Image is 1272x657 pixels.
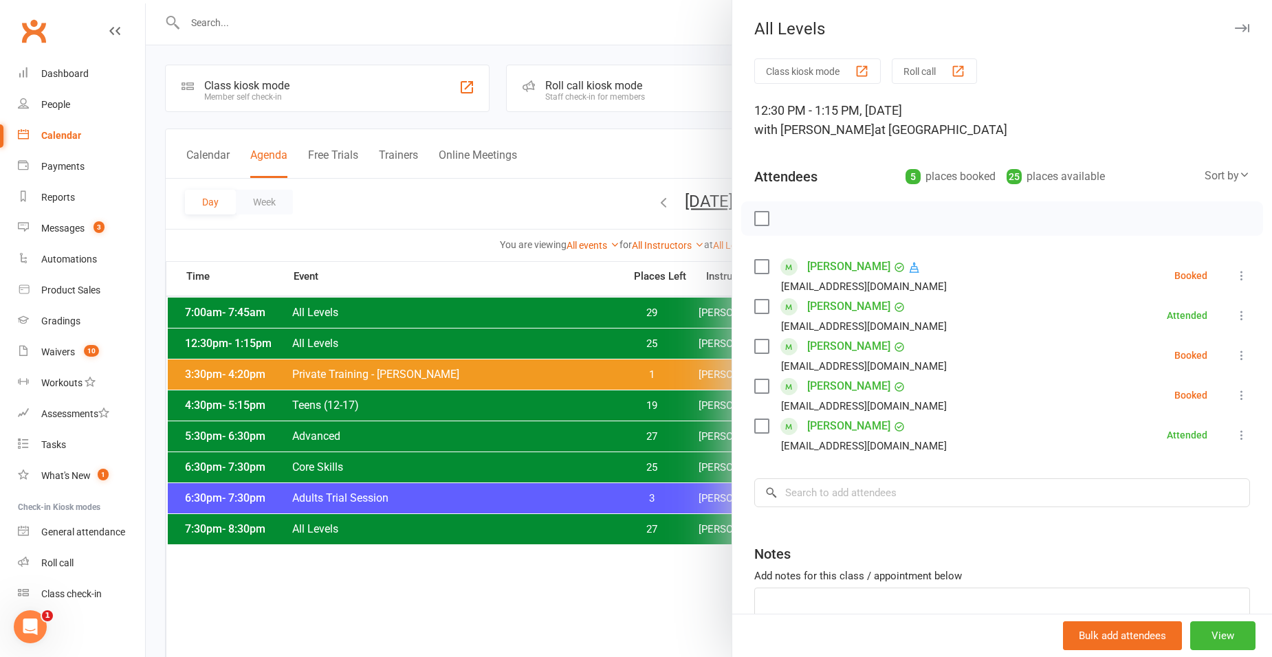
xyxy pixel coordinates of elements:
button: Bulk add attendees [1063,621,1182,650]
a: What's New1 [18,460,145,491]
span: 1 [98,469,109,480]
iframe: Intercom live chat [14,610,47,643]
div: Payments [41,161,85,172]
a: Roll call [18,548,145,579]
div: Notes [754,544,791,564]
div: Attendees [754,167,818,186]
div: Sort by [1205,167,1250,185]
div: Booked [1174,390,1207,400]
input: Search to add attendees [754,478,1250,507]
div: Roll call [41,557,74,568]
div: Class check-in [41,588,102,599]
div: 12:30 PM - 1:15 PM, [DATE] [754,101,1250,140]
a: Tasks [18,430,145,460]
a: Workouts [18,368,145,399]
div: Reports [41,192,75,203]
span: 1 [42,610,53,621]
div: Booked [1174,271,1207,280]
span: with [PERSON_NAME] [754,122,875,137]
div: People [41,99,70,110]
a: [PERSON_NAME] [807,256,890,278]
div: [EMAIL_ADDRESS][DOMAIN_NAME] [781,318,947,335]
div: Gradings [41,315,80,326]
a: Automations [18,244,145,275]
a: Waivers 10 [18,337,145,368]
div: Automations [41,254,97,265]
a: [PERSON_NAME] [807,335,890,357]
div: [EMAIL_ADDRESS][DOMAIN_NAME] [781,397,947,415]
span: at [GEOGRAPHIC_DATA] [875,122,1007,137]
button: Roll call [892,58,977,84]
div: 25 [1007,169,1022,184]
a: Reports [18,182,145,213]
a: Dashboard [18,58,145,89]
div: Calendar [41,130,81,141]
a: Payments [18,151,145,182]
button: View [1190,621,1255,650]
a: Gradings [18,306,145,337]
div: [EMAIL_ADDRESS][DOMAIN_NAME] [781,357,947,375]
div: [EMAIL_ADDRESS][DOMAIN_NAME] [781,278,947,296]
a: Product Sales [18,275,145,306]
a: Calendar [18,120,145,151]
div: What's New [41,470,91,481]
div: Booked [1174,350,1207,360]
a: Class kiosk mode [18,579,145,610]
a: [PERSON_NAME] [807,415,890,437]
a: General attendance kiosk mode [18,517,145,548]
div: Attended [1167,311,1207,320]
div: All Levels [732,19,1272,38]
div: Messages [41,223,85,234]
div: Assessments [41,408,109,419]
a: [PERSON_NAME] [807,296,890,318]
div: Tasks [41,439,66,450]
span: 10 [84,345,99,357]
a: Clubworx [17,14,51,48]
a: Assessments [18,399,145,430]
div: Waivers [41,346,75,357]
div: Workouts [41,377,83,388]
div: Dashboard [41,68,89,79]
div: places available [1007,167,1105,186]
div: Add notes for this class / appointment below [754,568,1250,584]
div: General attendance [41,526,125,537]
a: Messages 3 [18,213,145,244]
div: Attended [1167,430,1207,440]
a: [PERSON_NAME] [807,375,890,397]
div: places booked [906,167,996,186]
div: [EMAIL_ADDRESS][DOMAIN_NAME] [781,437,947,455]
div: Product Sales [41,285,100,296]
button: Class kiosk mode [754,58,881,84]
a: People [18,89,145,120]
span: 3 [94,221,105,233]
div: 5 [906,169,921,184]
